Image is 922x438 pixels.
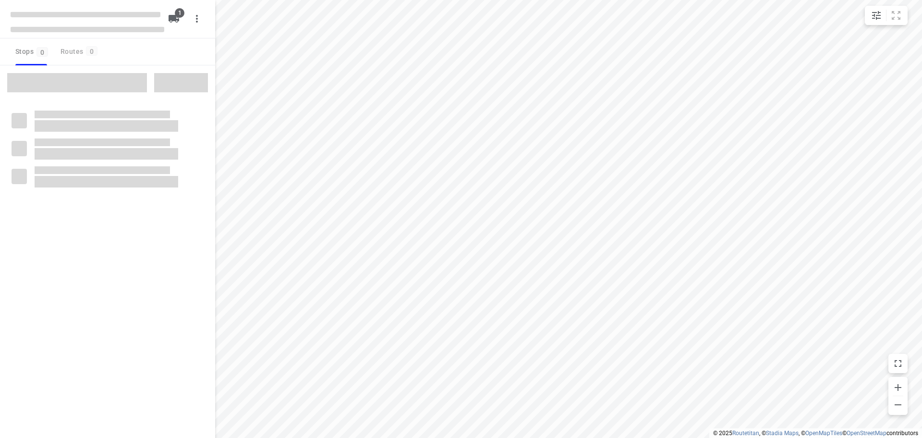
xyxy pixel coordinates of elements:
[805,430,842,437] a: OpenMapTiles
[732,430,759,437] a: Routetitan
[766,430,799,437] a: Stadia Maps
[713,430,918,437] li: © 2025 , © , © © contributors
[865,6,908,25] div: small contained button group
[847,430,886,437] a: OpenStreetMap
